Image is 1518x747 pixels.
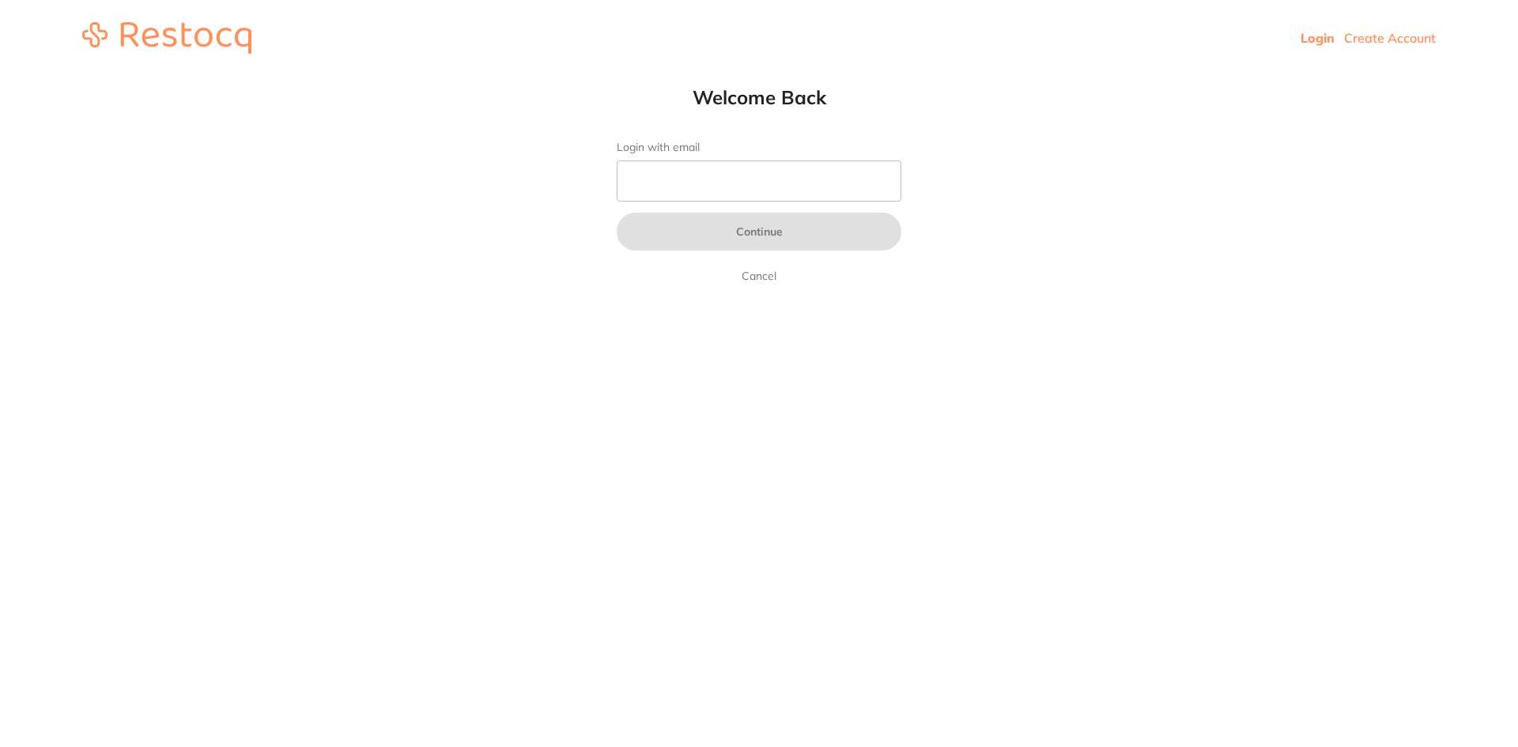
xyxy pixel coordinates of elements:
[617,141,901,154] label: Login with email
[1344,30,1436,46] a: Create Account
[585,85,933,109] h1: Welcome Back
[1301,30,1335,46] a: Login
[617,213,901,251] button: Continue
[82,22,251,54] img: restocq_logo.svg
[738,266,780,285] a: Cancel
